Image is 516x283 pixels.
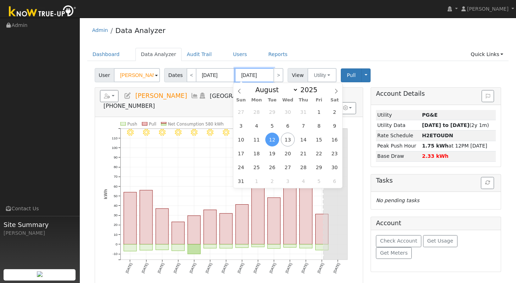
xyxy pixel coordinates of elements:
span: August 22, 2025 [312,146,326,160]
i: 8/05 - Clear [223,129,229,136]
strong: 2.33 kWh [422,153,449,159]
i: 7/30 - Clear [127,129,133,136]
span: September 2, 2025 [265,174,279,188]
span: August 29, 2025 [312,160,326,174]
span: User [95,68,114,82]
text: 0 [116,242,117,246]
span: August 27, 2025 [281,160,295,174]
text: 90 [113,155,117,159]
span: September 6, 2025 [328,174,342,188]
text: [DATE] [221,262,229,274]
rect: onclick="" [188,244,200,254]
button: Refresh [481,177,494,189]
text: 110 [112,136,117,140]
span: [PERSON_NAME] [467,6,509,12]
a: Audit Trail [182,48,217,61]
text: 10 [113,233,117,237]
i: 8/04 - Clear [207,129,213,136]
rect: onclick="" [124,192,137,244]
text: 50 [113,194,117,198]
a: > [273,68,283,82]
rect: onclick="" [283,181,296,244]
span: August 23, 2025 [328,146,342,160]
i: 8/03 - Clear [191,129,198,136]
span: Tue [265,98,280,102]
strong: ID: 17170935, authorized: 08/13/25 [422,112,438,118]
strong: G [422,133,453,138]
span: August 31, 2025 [234,174,248,188]
text: -10 [112,252,117,256]
span: [PERSON_NAME] [135,92,187,99]
rect: onclick="" [235,204,248,244]
button: Issue History [482,90,494,102]
span: Check Account [380,238,417,244]
td: at 12PM [DATE] [421,141,496,151]
i: 7/31 - Clear [143,129,149,136]
button: Pull [341,68,362,82]
rect: onclick="" [251,244,264,247]
text: [DATE] [205,262,213,274]
span: July 27, 2025 [234,105,248,119]
text: 70 [113,174,117,178]
rect: onclick="" [316,214,328,244]
span: August 15, 2025 [312,133,326,146]
text: [DATE] [333,262,341,274]
a: Data Analyzer [135,48,182,61]
span: August 18, 2025 [250,146,263,160]
span: Sun [233,98,249,102]
a: Quick Links [465,48,509,61]
span: (2y 1m) [422,122,489,128]
span: Mon [249,98,265,102]
text: [DATE] [253,262,261,274]
text: 30 [113,213,117,217]
td: Peak Push Hour [376,141,421,151]
text: 80 [113,165,117,169]
span: [GEOGRAPHIC_DATA], [GEOGRAPHIC_DATA] [210,93,332,99]
span: Wed [280,98,296,102]
rect: onclick="" [188,216,200,244]
span: August 25, 2025 [250,160,263,174]
a: Reports [263,48,293,61]
rect: onclick="" [283,244,296,248]
text: [DATE] [173,262,181,274]
span: August 7, 2025 [296,119,310,133]
h5: Account [376,220,401,227]
text: 60 [113,184,117,188]
span: August 13, 2025 [281,133,295,146]
input: Select a User [114,68,160,82]
rect: onclick="" [140,190,152,244]
span: Site Summary [4,220,76,229]
td: Utility [376,110,421,120]
img: Know True-Up [5,4,80,20]
a: Dashboard [87,48,125,61]
rect: onclick="" [220,213,232,244]
rect: onclick="" [267,198,280,244]
rect: onclick="" [172,244,184,251]
input: Year [298,86,324,94]
rect: onclick="" [220,244,232,248]
span: Pull [347,72,356,78]
span: August 30, 2025 [328,160,342,174]
h5: Tasks [376,177,496,184]
span: View [288,68,308,82]
span: August 28, 2025 [296,160,310,174]
text: [DATE] [125,262,133,274]
span: August 26, 2025 [265,160,279,174]
a: Users [228,48,253,61]
h5: Account Details [376,90,496,98]
text: [DATE] [141,262,149,274]
span: August 3, 2025 [234,119,248,133]
button: Get Meters [376,247,412,259]
i: 8/01 - Clear [159,129,166,136]
span: August 10, 2025 [234,133,248,146]
rect: onclick="" [156,209,168,244]
i: No pending tasks [376,198,419,203]
rect: onclick="" [156,244,168,250]
rect: onclick="" [300,162,312,244]
i: 8/02 - Clear [175,129,182,136]
span: August 5, 2025 [265,119,279,133]
span: September 5, 2025 [312,174,326,188]
text: Push [127,121,137,126]
span: August 12, 2025 [265,133,279,146]
span: August 6, 2025 [281,119,295,133]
